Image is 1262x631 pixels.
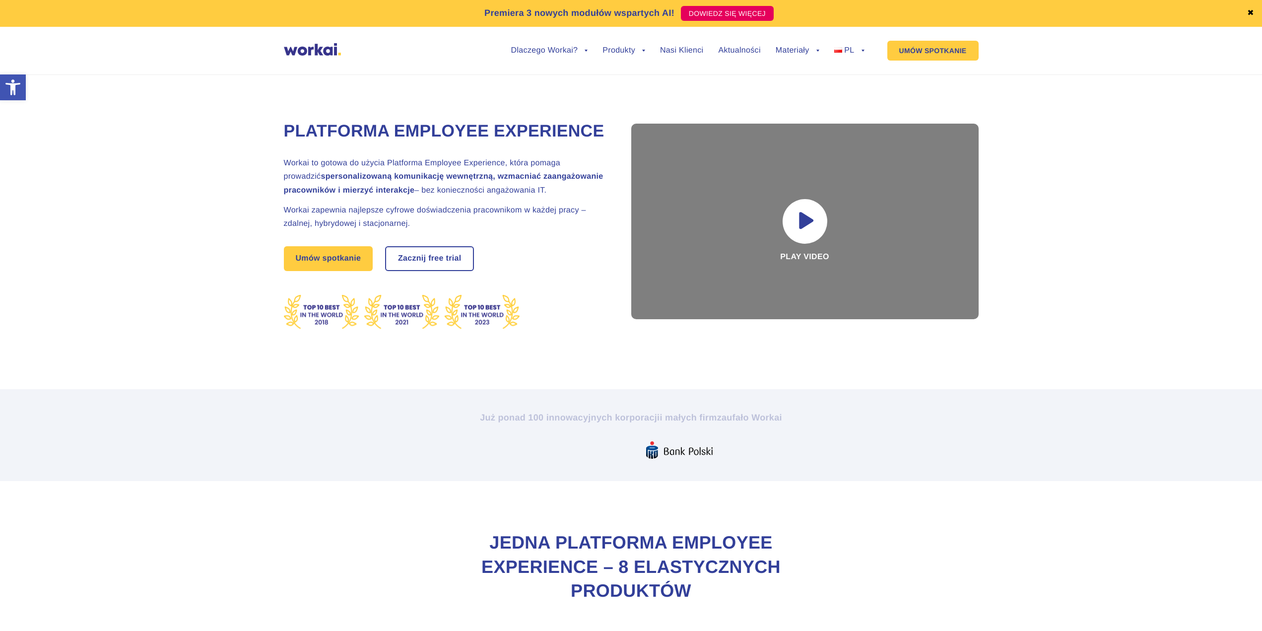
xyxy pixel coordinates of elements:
i: i małych firm [660,413,717,422]
a: ✖ [1247,9,1254,17]
a: Produkty [602,47,645,55]
h2: Workai to gotowa do użycia Platforma Employee Experience, która pomaga prowadzić – bez koniecznoś... [284,156,606,197]
h2: Jedna Platforma Employee Experience – 8 elastycznych produktów [433,531,830,603]
a: UMÓW SPOTKANIE [887,41,979,61]
strong: spersonalizowaną komunikację wewnętrzną, wzmacniać zaangażowanie pracowników i mierzyć interakcje [284,172,603,194]
span: PL [844,46,854,55]
a: Zacznij free trial [386,247,473,270]
a: Materiały [776,47,819,55]
h2: Workai zapewnia najlepsze cyfrowe doświadczenia pracownikom w każdej pracy – zdalnej, hybrydowej ... [284,204,606,230]
p: Premiera 3 nowych modułów wspartych AI! [484,6,674,20]
a: Aktualności [718,47,760,55]
a: Nasi Klienci [660,47,703,55]
a: Umów spotkanie [284,246,373,271]
div: Play video [631,124,979,319]
a: Dlaczego Workai? [511,47,588,55]
h1: Platforma Employee Experience [284,120,606,143]
h2: Już ponad 100 innowacyjnych korporacji zaufało Workai [356,412,907,423]
a: DOWIEDZ SIĘ WIĘCEJ [681,6,774,21]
